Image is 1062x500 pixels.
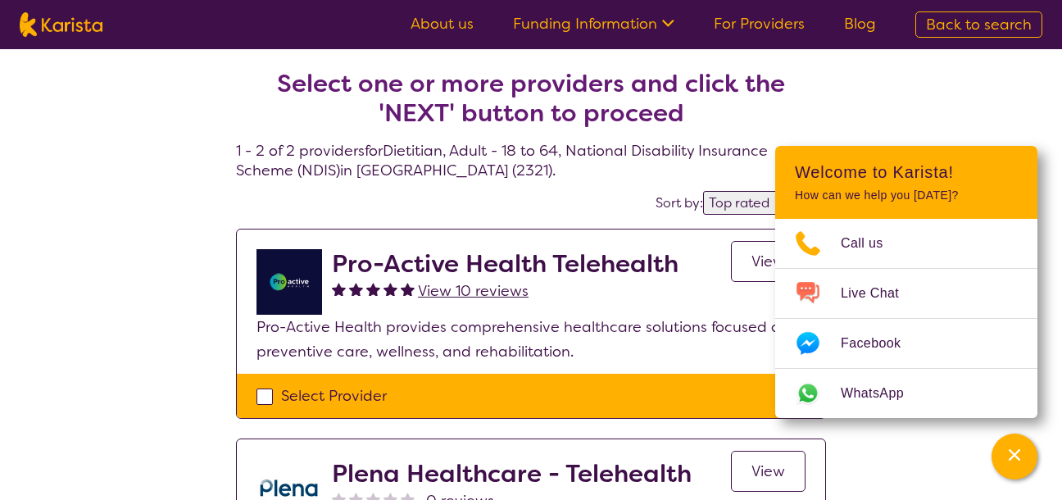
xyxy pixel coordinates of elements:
[731,451,806,492] a: View
[411,14,474,34] a: About us
[841,281,919,306] span: Live Chat
[418,279,529,303] a: View 10 reviews
[731,241,806,282] a: View
[795,189,1018,202] p: How can we help you [DATE]?
[714,14,805,34] a: For Providers
[775,369,1037,418] a: Web link opens in a new tab.
[915,11,1042,38] a: Back to search
[332,249,678,279] h2: Pro-Active Health Telehealth
[795,162,1018,182] h2: Welcome to Karista!
[841,331,920,356] span: Facebook
[841,381,924,406] span: WhatsApp
[844,14,876,34] a: Blog
[751,252,785,271] span: View
[349,282,363,296] img: fullstar
[751,461,785,481] span: View
[236,30,826,180] h4: 1 - 2 of 2 providers for Dietitian , Adult - 18 to 64 , National Disability Insurance Scheme (NDI...
[992,434,1037,480] button: Channel Menu
[926,15,1032,34] span: Back to search
[20,12,102,37] img: Karista logo
[256,249,322,315] img: ymlb0re46ukcwlkv50cv.png
[775,219,1037,418] ul: Choose channel
[332,459,692,489] h2: Plena Healthcare - Telehealth
[418,281,529,301] span: View 10 reviews
[513,14,674,34] a: Funding Information
[383,282,397,296] img: fullstar
[256,315,806,364] p: Pro-Active Health provides comprehensive healthcare solutions focused on preventive care, wellnes...
[656,194,703,211] label: Sort by:
[841,231,903,256] span: Call us
[775,146,1037,418] div: Channel Menu
[332,282,346,296] img: fullstar
[366,282,380,296] img: fullstar
[256,69,806,128] h2: Select one or more providers and click the 'NEXT' button to proceed
[401,282,415,296] img: fullstar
